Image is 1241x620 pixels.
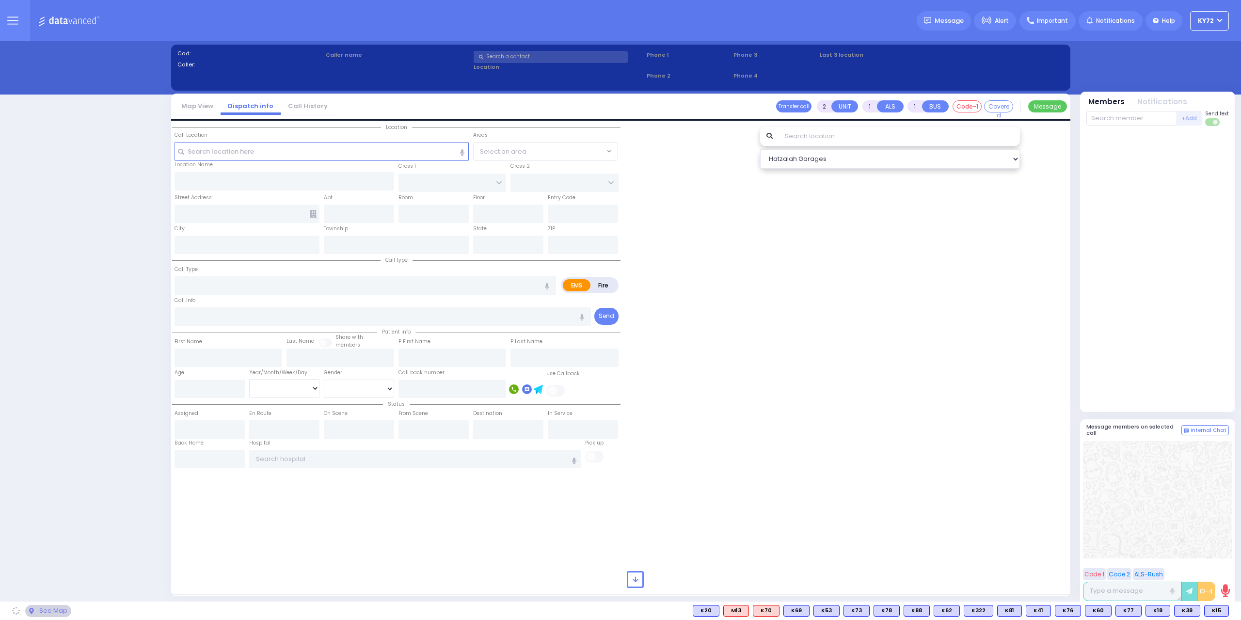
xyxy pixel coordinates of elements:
label: Caller name [326,51,471,59]
div: K53 [813,605,840,617]
span: Select an area [480,147,526,157]
label: Use Callback [546,370,580,378]
label: Areas [473,131,488,139]
div: BLS [904,605,930,617]
span: Help [1162,16,1175,25]
div: K15 [1204,605,1229,617]
small: Share with [335,334,363,341]
label: Cross 1 [398,162,416,170]
span: Other building occupants [310,210,317,218]
div: K41 [1026,605,1051,617]
div: BLS [1146,605,1170,617]
span: Phone 2 [647,72,730,80]
img: message.svg [924,17,931,24]
button: Code 1 [1083,568,1106,580]
label: Caller: [177,61,322,69]
div: Year/Month/Week/Day [249,369,319,377]
button: Send [594,308,619,325]
div: K38 [1174,605,1200,617]
span: Send text [1205,110,1229,117]
span: Phone 4 [733,72,817,80]
span: Call type [381,256,413,264]
button: Members [1088,96,1125,108]
div: ALS [723,605,749,617]
label: Call Location [175,131,207,139]
label: Last 3 location [820,51,942,59]
label: Street Address [175,194,212,202]
div: K18 [1146,605,1170,617]
label: State [473,225,487,233]
label: En Route [249,410,271,417]
label: Hospital [249,439,270,447]
h5: Message members on selected call [1086,424,1181,436]
label: Location [474,63,643,71]
button: Code-1 [953,100,982,112]
label: Back Home [175,439,204,447]
div: BLS [874,605,900,617]
div: BLS [1026,605,1051,617]
div: BLS [997,605,1022,617]
img: Logo [38,15,103,27]
a: Map View [174,101,221,111]
label: First Name [175,338,202,346]
div: BLS [693,605,719,617]
div: BLS [813,605,840,617]
span: Phone 3 [733,51,817,59]
a: Dispatch info [221,101,281,111]
label: P First Name [398,338,430,346]
label: Apt [324,194,333,202]
button: ALS [877,100,904,112]
div: M13 [723,605,749,617]
label: Floor [473,194,485,202]
a: Call History [281,101,335,111]
label: Location Name [175,161,213,169]
div: BLS [1055,605,1081,617]
button: UNIT [831,100,858,112]
label: Age [175,369,184,377]
div: K76 [1055,605,1081,617]
div: K73 [843,605,870,617]
label: Cross 2 [510,162,530,170]
label: City [175,225,185,233]
label: Assigned [175,410,198,417]
label: Entry Code [548,194,575,202]
span: Notifications [1096,16,1135,25]
span: members [335,341,360,349]
button: KY72 [1190,11,1229,31]
button: BUS [922,100,949,112]
button: Internal Chat [1181,425,1229,436]
label: Room [398,194,413,202]
div: K88 [904,605,930,617]
label: EMS [563,279,591,291]
div: BLS [843,605,870,617]
button: Message [1028,100,1067,112]
label: From Scene [398,410,428,417]
label: In Service [548,410,573,417]
div: K322 [964,605,993,617]
span: Status [383,400,410,408]
label: Destination [473,410,502,417]
div: K77 [1115,605,1142,617]
div: BLS [964,605,993,617]
span: Location [381,124,412,131]
div: BLS [783,605,810,617]
label: Call back number [398,369,445,377]
div: BLS [1085,605,1112,617]
label: Pick up [585,439,604,447]
span: Internal Chat [1191,427,1226,434]
span: Phone 1 [647,51,730,59]
input: Search member [1086,111,1177,126]
label: Turn off text [1205,117,1221,127]
div: K81 [997,605,1022,617]
label: On Scene [324,410,348,417]
input: Search hospital [249,450,581,468]
span: KY72 [1198,16,1214,25]
div: ALS [753,605,780,617]
input: Search location [779,127,1020,146]
button: Notifications [1137,96,1187,108]
label: Fire [590,279,617,291]
span: Patient info [377,328,415,335]
label: Call Type [175,266,198,273]
label: Cad: [177,49,322,58]
div: K60 [1085,605,1112,617]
